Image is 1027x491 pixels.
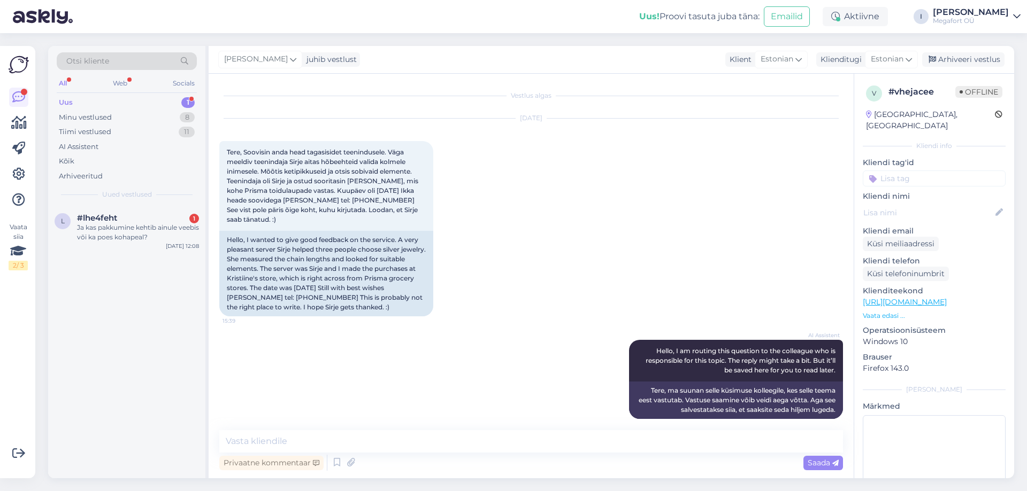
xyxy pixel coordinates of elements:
[639,11,660,21] b: Uus!
[863,352,1006,363] p: Brauser
[863,170,1006,186] input: Lisa tag
[761,53,793,65] span: Estonian
[863,363,1006,374] p: Firefox 143.0
[59,171,103,182] div: Arhiveeritud
[863,385,1006,394] div: [PERSON_NAME]
[955,86,1002,98] span: Offline
[863,325,1006,336] p: Operatsioonisüsteem
[725,54,752,65] div: Klient
[800,331,840,339] span: AI Assistent
[181,97,195,108] div: 1
[922,52,1005,67] div: Arhiveeri vestlus
[888,85,955,98] div: # vhejacee
[166,242,199,250] div: [DATE] 12:08
[77,223,199,242] div: Ja kas pakkumine kehtib ainule veebis või ka poes kohapeal?
[302,54,357,65] div: juhib vestlust
[823,7,888,26] div: Aktiivne
[863,207,993,219] input: Lisa nimi
[871,53,903,65] span: Estonian
[863,255,1006,267] p: Kliendi telefon
[799,419,840,427] span: Nähtud ✓ 15:39
[863,141,1006,151] div: Kliendi info
[863,285,1006,297] p: Klienditeekond
[9,222,28,270] div: Vaata siia
[933,8,1021,25] a: [PERSON_NAME]Megafort OÜ
[224,53,288,65] span: [PERSON_NAME]
[863,191,1006,202] p: Kliendi nimi
[863,401,1006,412] p: Märkmed
[933,8,1009,17] div: [PERSON_NAME]
[863,267,949,281] div: Küsi telefoninumbrit
[189,214,199,223] div: 1
[219,113,843,123] div: [DATE]
[808,458,839,467] span: Saada
[59,127,111,137] div: Tiimi vestlused
[866,109,995,131] div: [GEOGRAPHIC_DATA], [GEOGRAPHIC_DATA]
[863,336,1006,347] p: Windows 10
[863,311,1006,321] p: Vaata edasi ...
[646,347,837,374] span: Hello, I am routing this question to the colleague who is responsible for this topic. The reply m...
[639,10,760,23] div: Proovi tasuta juba täna:
[59,142,98,152] div: AI Assistent
[223,317,263,325] span: 15:39
[61,217,65,225] span: l
[219,91,843,100] div: Vestlus algas
[179,127,195,137] div: 11
[171,76,197,90] div: Socials
[219,231,433,316] div: Hello, I wanted to give good feedback on the service. A very pleasant server Sirje helped three p...
[863,237,939,251] div: Küsi meiliaadressi
[863,157,1006,168] p: Kliendi tag'id
[59,112,112,123] div: Minu vestlused
[764,6,810,27] button: Emailid
[9,54,29,75] img: Askly Logo
[914,9,929,24] div: I
[816,54,862,65] div: Klienditugi
[219,456,324,470] div: Privaatne kommentaar
[77,213,117,223] span: #lhe4feht
[227,148,420,223] span: Tere, Soovisin anda head tagasisidet teenindusele. Väga meeldiv teenindaja Sirje aitas hõbeehteid...
[111,76,129,90] div: Web
[102,190,152,199] span: Uued vestlused
[863,297,947,307] a: [URL][DOMAIN_NAME]
[66,56,109,67] span: Otsi kliente
[629,381,843,419] div: Tere, ma suunan selle küsimuse kolleegile, kes selle teema eest vastutab. Vastuse saamine võib ve...
[933,17,1009,25] div: Megafort OÜ
[59,97,73,108] div: Uus
[863,225,1006,237] p: Kliendi email
[57,76,69,90] div: All
[180,112,195,123] div: 8
[59,156,74,167] div: Kõik
[872,89,876,97] span: v
[9,261,28,270] div: 2 / 3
